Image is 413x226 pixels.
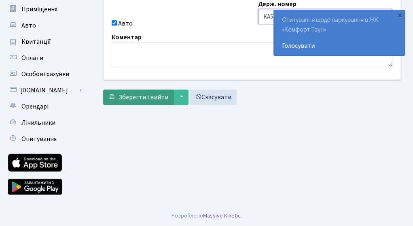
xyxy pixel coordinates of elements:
a: Лічильники [4,115,85,131]
div: × [396,11,404,19]
a: Оплати [4,50,85,66]
span: Авто [21,21,36,30]
span: Квитанції [21,37,51,46]
a: Квитанції [4,34,85,50]
a: Авто [4,17,85,34]
a: Скасувати [190,90,237,105]
input: AA0001AA [258,9,392,24]
a: Опитування [4,131,85,147]
span: Зберегти і вийти [119,93,168,102]
span: Орендарі [21,102,49,111]
span: Оплати [21,53,43,62]
label: Коментар [112,32,142,42]
span: Опитування [21,134,57,143]
span: Особові рахунки [21,70,69,79]
a: Голосувати [282,41,396,51]
span: Лічильники [21,118,55,127]
a: Особові рахунки [4,66,85,82]
button: Зберегти і вийти [103,90,174,105]
div: Розроблено . [172,211,242,220]
div: Опитування щодо паркування в ЖК «Комфорт Таун» [274,10,405,55]
label: Авто [118,19,133,28]
a: Приміщення [4,1,85,17]
a: [DOMAIN_NAME] [4,82,85,98]
span: Приміщення [21,5,57,14]
a: Орендарі [4,98,85,115]
a: Massive Kinetic [203,211,241,220]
